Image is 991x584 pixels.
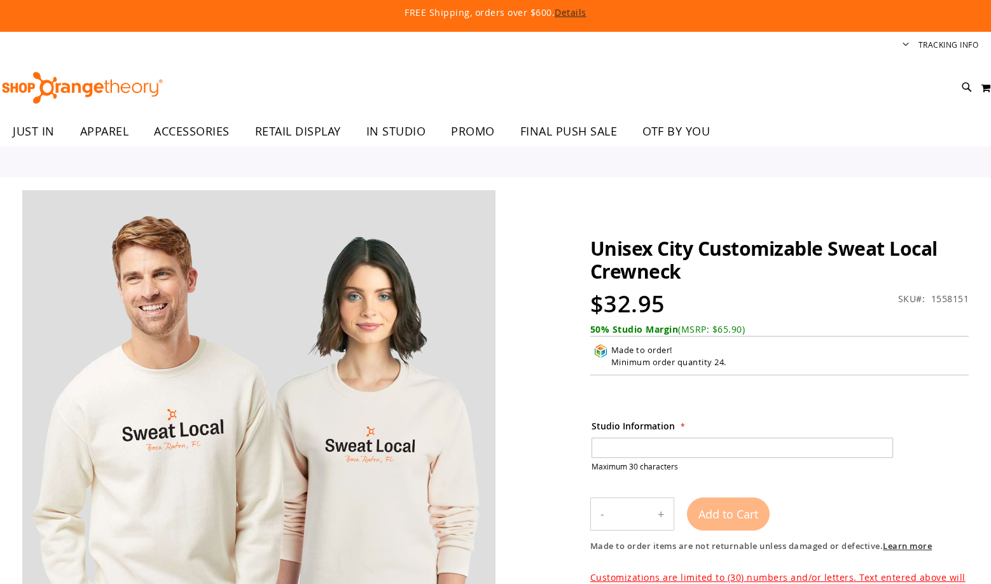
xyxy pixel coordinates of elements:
[520,117,618,146] span: FINAL PUSH SALE
[255,117,341,146] span: RETAIL DISPLAY
[366,117,426,146] span: IN STUDIO
[591,498,614,530] button: Decrease product quantity
[642,117,710,146] span: OTF BY YOU
[114,6,877,19] p: FREE Shipping, orders over $600.
[903,39,909,52] button: Account menu
[592,461,894,472] p: Maximum 30 characters
[630,117,723,146] a: OTF BY YOU
[141,117,242,146] a: ACCESSORIES
[592,420,675,432] span: Studio Information
[80,117,129,146] span: APPAREL
[438,117,508,146] a: PROMO
[590,323,679,335] b: 50% Studio Margin
[590,540,969,552] div: Made to order items are not returnable unless damaged or defective.
[354,117,439,146] a: IN STUDIO
[508,117,630,146] a: FINAL PUSH SALE
[611,356,726,368] p: Minimum order quantity 24.
[931,293,969,305] div: 1558151
[883,540,932,552] a: Learn more
[13,117,55,146] span: JUST IN
[154,117,230,146] span: ACCESSORIES
[555,6,586,18] a: Details
[918,39,979,50] a: Tracking Info
[451,117,495,146] span: PROMO
[611,344,726,375] div: Made to order!
[590,235,938,284] span: Unisex City Customizable Sweat Local Crewneck
[590,323,969,336] div: (MSRP: $65.90)
[67,117,142,146] a: APPAREL
[242,117,354,146] a: RETAIL DISPLAY
[614,499,648,529] input: Product quantity
[590,288,665,319] span: $32.95
[648,498,674,530] button: Increase product quantity
[898,293,925,305] strong: SKU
